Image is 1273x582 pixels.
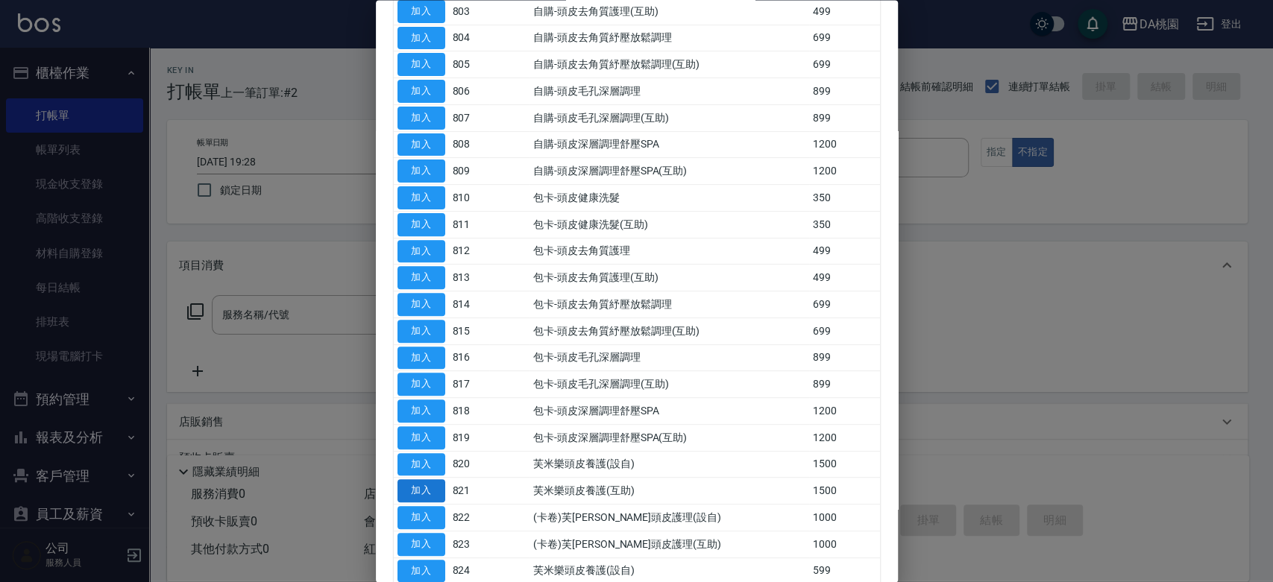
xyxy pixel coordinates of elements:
td: 包卡-頭皮深層調理舒壓SPA(互助) [529,425,809,452]
button: 加入 [397,80,445,104]
td: 817 [449,371,489,398]
td: 812 [449,238,489,265]
td: 699 [809,51,879,78]
td: 1000 [809,531,879,558]
td: 1200 [809,132,879,159]
td: 821 [449,478,489,504]
button: 加入 [397,27,445,50]
td: 819 [449,425,489,452]
td: 1000 [809,504,879,531]
button: 加入 [397,373,445,396]
td: 815 [449,318,489,345]
td: 自購-頭皮去角質紓壓放鬆調理(互助) [529,51,809,78]
button: 加入 [397,400,445,423]
td: 自購-頭皮深層調理舒壓SPA [529,132,809,159]
td: 699 [809,25,879,52]
td: 1500 [809,478,879,504]
td: 499 [809,238,879,265]
td: 899 [809,345,879,372]
button: 加入 [397,347,445,370]
td: 816 [449,345,489,372]
button: 加入 [397,320,445,343]
td: 699 [809,318,879,345]
td: 806 [449,78,489,105]
button: 加入 [397,160,445,183]
td: 芙米樂頭皮養護(設自) [529,452,809,478]
td: 804 [449,25,489,52]
button: 加入 [397,480,445,503]
td: 包卡-頭皮健康洗髮(互助) [529,212,809,238]
td: 350 [809,185,879,212]
td: 814 [449,291,489,318]
td: 芙米樂頭皮養護(互助) [529,478,809,504]
td: (卡卷)芙[PERSON_NAME]頭皮護理(設自) [529,504,809,531]
td: 包卡-頭皮去角質紓壓放鬆調理 [529,291,809,318]
button: 加入 [397,267,445,290]
button: 加入 [397,453,445,476]
td: 809 [449,158,489,185]
td: 包卡-頭皮毛孔深層調理 [529,345,809,372]
button: 加入 [397,133,445,156]
button: 加入 [397,240,445,263]
button: 加入 [397,54,445,77]
button: 加入 [397,107,445,130]
td: 805 [449,51,489,78]
td: 包卡-頭皮毛孔深層調理(互助) [529,371,809,398]
td: 808 [449,132,489,159]
td: 499 [809,265,879,291]
td: 1200 [809,158,879,185]
td: 820 [449,452,489,478]
button: 加入 [397,294,445,317]
td: 899 [809,371,879,398]
td: 包卡-頭皮去角質紓壓放鬆調理(互助) [529,318,809,345]
td: 899 [809,78,879,105]
td: 包卡-頭皮去角質護理 [529,238,809,265]
button: 加入 [397,533,445,556]
button: 加入 [397,426,445,449]
td: 自購-頭皮毛孔深層調理(互助) [529,105,809,132]
td: 822 [449,504,489,531]
td: 自購-頭皮去角質紓壓放鬆調理 [529,25,809,52]
td: 1500 [809,452,879,478]
td: 1200 [809,398,879,425]
td: 包卡-頭皮深層調理舒壓SPA [529,398,809,425]
td: 699 [809,291,879,318]
td: 807 [449,105,489,132]
td: 1200 [809,425,879,452]
td: 包卡-頭皮去角質護理(互助) [529,265,809,291]
button: 加入 [397,187,445,210]
td: 811 [449,212,489,238]
td: 818 [449,398,489,425]
td: 自購-頭皮毛孔深層調理 [529,78,809,105]
td: 自購-頭皮深層調理舒壓SPA(互助) [529,158,809,185]
td: 350 [809,212,879,238]
td: 823 [449,531,489,558]
td: 810 [449,185,489,212]
button: 加入 [397,507,445,530]
td: 包卡-頭皮健康洗髮 [529,185,809,212]
td: (卡卷)芙[PERSON_NAME]頭皮護理(互助) [529,531,809,558]
td: 813 [449,265,489,291]
button: 加入 [397,213,445,236]
td: 899 [809,105,879,132]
